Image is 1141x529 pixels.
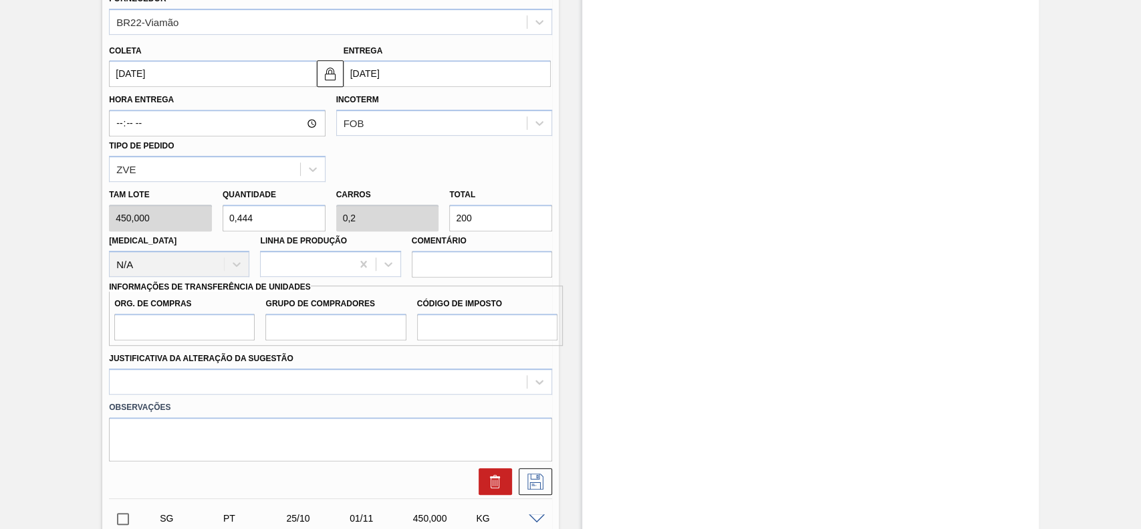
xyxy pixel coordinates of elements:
[346,513,416,524] div: 01/11/2025
[109,60,316,87] input: dd/mm/yyyy
[473,513,542,524] div: KG
[109,236,176,245] label: [MEDICAL_DATA]
[410,513,479,524] div: 450,000
[109,141,174,150] label: Tipo de pedido
[109,354,293,363] label: Justificativa da Alteração da Sugestão
[412,231,552,251] label: Comentário
[265,294,406,314] label: Grupo de Compradores
[220,513,289,524] div: Pedido de Transferência
[109,46,141,56] label: Coleta
[260,236,347,245] label: Linha de Produção
[317,60,344,87] button: locked
[283,513,352,524] div: 25/10/2025
[336,95,379,104] label: Incoterm
[344,60,551,87] input: dd/mm/yyyy
[336,190,371,199] label: Carros
[109,185,212,205] label: Tam lote
[417,294,557,314] label: Código de Imposto
[109,398,552,417] label: Observações
[322,66,338,82] img: locked
[472,468,512,495] div: Excluir Sugestão
[344,118,364,129] div: FOB
[109,282,311,292] label: Informações de Transferência de Unidades
[512,468,552,495] div: Salvar Sugestão
[114,294,255,314] label: Org. de Compras
[449,190,475,199] label: Total
[223,190,276,199] label: Quantidade
[344,46,383,56] label: Entrega
[116,163,136,175] div: ZVE
[156,513,226,524] div: Sugestão Criada
[109,90,325,110] label: Hora Entrega
[116,16,178,27] div: BR22-Viamão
